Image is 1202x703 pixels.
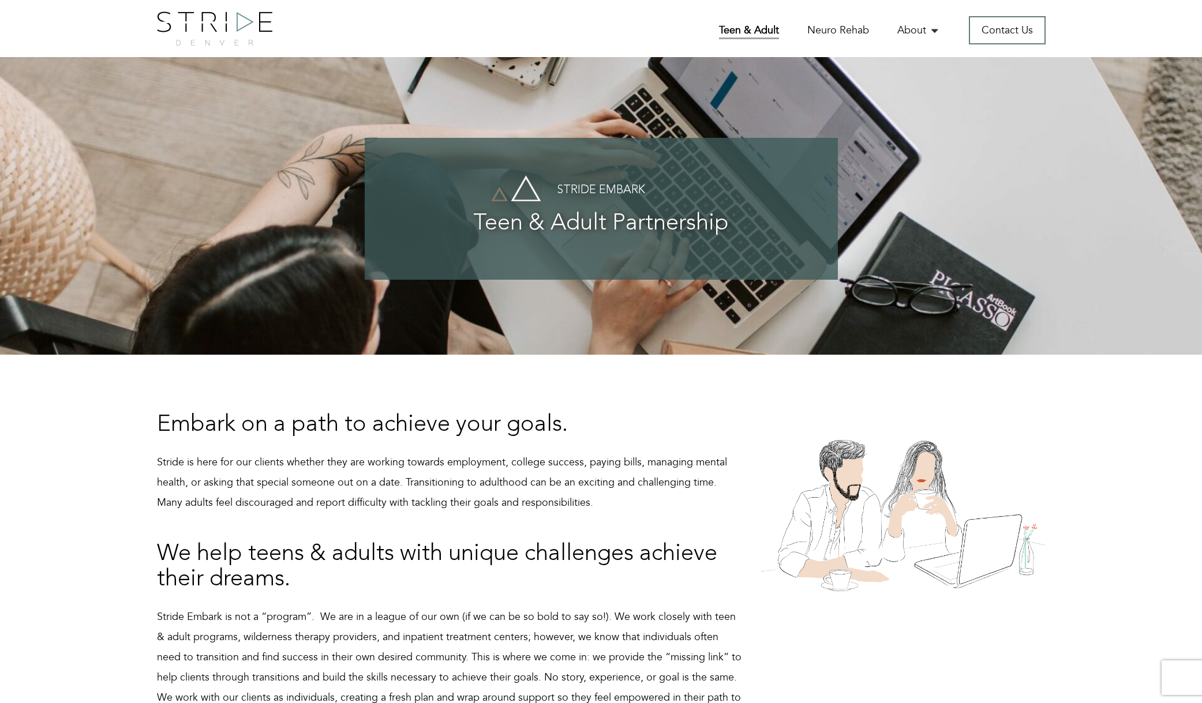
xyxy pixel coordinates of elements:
[761,412,1045,591] img: Two-People-at-Laptop.png
[719,23,779,39] a: Teen & Adult
[969,16,1046,44] a: Contact Us
[157,12,272,46] img: logo.png
[157,412,744,438] h3: Embark on a path to achieve your goals.
[157,542,744,592] h3: We help teens & adults with unique challenges achieve their dreams.
[897,23,941,37] a: About
[388,184,815,197] h4: Stride Embark
[388,211,815,236] h3: Teen & Adult Partnership
[807,23,869,37] a: Neuro Rehab
[157,452,744,513] p: Stride is here for our clients whether they are working towards employment, college success, payi...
